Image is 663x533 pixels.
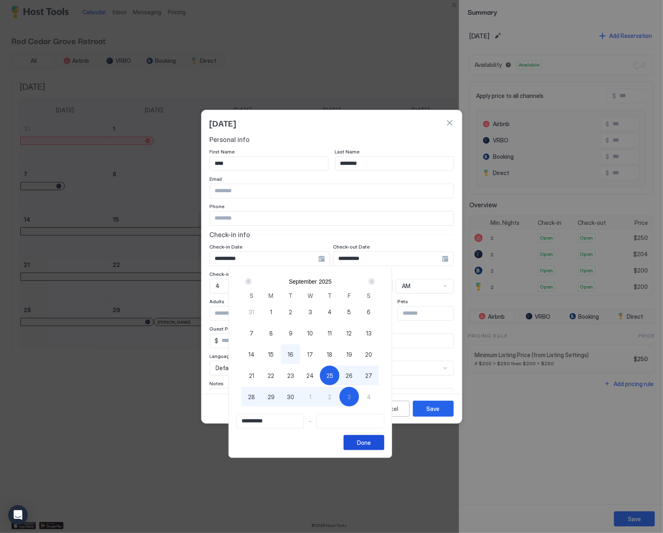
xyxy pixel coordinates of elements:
[366,329,372,338] span: 13
[367,393,371,401] span: 4
[242,302,261,322] button: 31
[347,329,352,338] span: 12
[346,371,353,380] span: 26
[248,308,254,316] span: 31
[339,302,359,322] button: 5
[288,291,293,300] span: T
[269,329,273,338] span: 8
[320,366,339,385] button: 25
[261,302,281,322] button: 1
[339,323,359,343] button: 12
[309,418,312,425] span: -
[242,323,261,343] button: 7
[300,344,320,364] button: 17
[237,414,304,428] input: Input Field
[367,291,371,300] span: S
[317,414,384,428] input: Input Field
[320,387,339,406] button: 2
[242,387,261,406] button: 28
[244,277,255,286] button: Prev
[359,323,379,343] button: 13
[268,350,274,359] span: 15
[250,291,253,300] span: S
[348,291,351,300] span: F
[300,366,320,385] button: 24
[242,366,261,385] button: 21
[281,302,300,322] button: 2
[300,323,320,343] button: 10
[270,308,272,316] span: 1
[307,350,313,359] span: 17
[326,371,333,380] span: 25
[281,366,300,385] button: 23
[261,323,281,343] button: 8
[289,308,292,316] span: 2
[307,329,313,338] span: 10
[359,302,379,322] button: 6
[288,350,293,359] span: 16
[8,505,28,525] div: Open Intercom Messenger
[261,387,281,406] button: 29
[300,387,320,406] button: 1
[289,329,293,338] span: 9
[359,366,379,385] button: 27
[308,291,313,300] span: W
[339,387,359,406] button: 3
[320,344,339,364] button: 18
[308,308,312,316] span: 3
[348,393,351,401] span: 3
[261,344,281,364] button: 15
[328,308,332,316] span: 4
[287,393,294,401] span: 30
[319,278,332,285] button: 2025
[366,371,373,380] span: 27
[366,277,377,286] button: Next
[250,329,253,338] span: 7
[242,344,261,364] button: 14
[339,366,359,385] button: 26
[281,323,300,343] button: 9
[289,278,317,285] button: September
[249,371,254,380] span: 21
[320,323,339,343] button: 11
[268,371,274,380] span: 22
[309,393,311,401] span: 1
[327,350,333,359] span: 18
[348,308,351,316] span: 5
[346,350,352,359] span: 19
[367,308,371,316] span: 6
[261,366,281,385] button: 22
[268,393,275,401] span: 29
[359,344,379,364] button: 20
[306,371,314,380] span: 24
[344,435,384,450] button: Done
[268,291,273,300] span: M
[328,393,331,401] span: 2
[328,291,332,300] span: T
[300,302,320,322] button: 3
[357,438,371,447] div: Done
[248,393,255,401] span: 28
[248,350,255,359] span: 14
[328,329,332,338] span: 11
[359,387,379,406] button: 4
[320,302,339,322] button: 4
[281,344,300,364] button: 16
[281,387,300,406] button: 30
[287,371,294,380] span: 23
[366,350,373,359] span: 20
[339,344,359,364] button: 19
